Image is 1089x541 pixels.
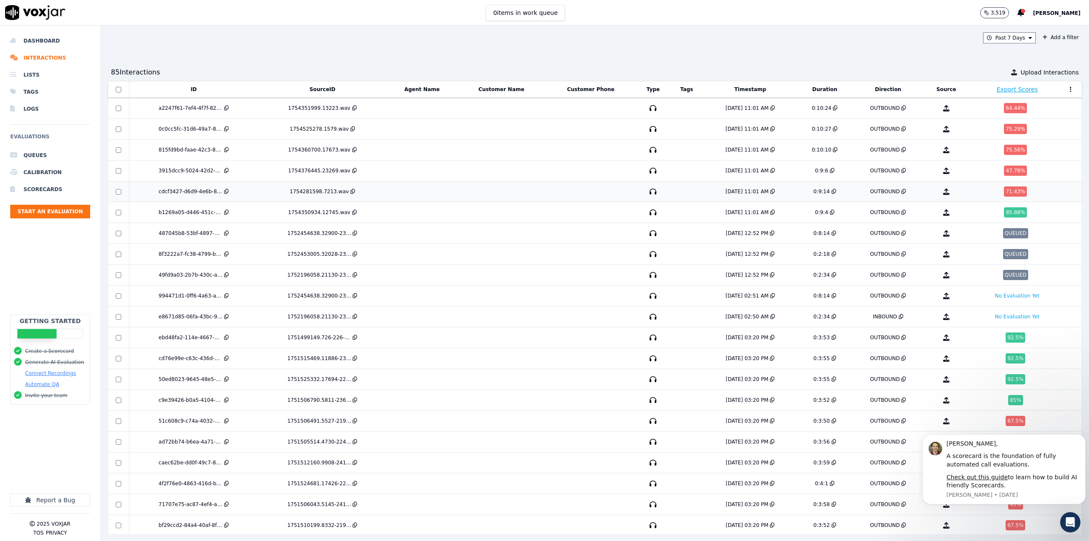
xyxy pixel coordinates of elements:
[815,167,828,174] div: 0:9:6
[1006,520,1025,530] div: 67.5 %
[725,105,768,112] div: [DATE] 11:01 AM
[813,522,830,529] div: 0:3:52
[1004,124,1027,134] div: 75.29 %
[159,397,222,404] div: c9e39426-b0a5-4104-ad17-8e998518c3b8
[159,105,222,112] div: a2247f61-7ef4-4f7f-8201-a89fefe25907
[726,438,768,445] div: [DATE] 03:20 PM
[10,49,90,66] a: Interactions
[870,376,900,383] div: OUTBOUND
[870,209,900,216] div: OUTBOUND
[287,355,351,362] div: 1751515469.11886-233-0407609092-O-2.ogg
[159,188,222,195] div: cdcf3427-d6d9-4e6b-8431-1adfd2bf2ab5
[1008,395,1023,405] div: 85 %
[870,188,900,195] div: OUTBOUND
[734,86,766,93] button: Timestamp
[813,397,830,404] div: 0:3:52
[870,105,900,112] div: OUTBOUND
[159,272,222,278] div: 49fd9a03-2b7b-430c-af1c-0cb3bbc16af9
[725,292,768,299] div: [DATE] 02:51 AM
[287,230,351,237] div: 1752454638.32900-232-0426042550-O-2.wav
[309,86,335,93] button: SourceID
[1006,374,1025,384] div: 92.5 %
[1033,10,1080,16] span: [PERSON_NAME]
[287,313,351,320] div: 1752196058.21130-232-0426042550-O-2.wav
[290,188,349,195] div: 1754281598.7213.wav
[25,359,84,366] button: Generate AI Evaluation
[1021,68,1079,77] span: Upload Interactions
[813,188,830,195] div: 0:9:14
[726,230,768,237] div: [DATE] 12:52 PM
[1003,249,1028,259] div: QUEUED
[191,86,197,93] button: ID
[287,501,351,508] div: 1751506043.5145-241-0435550407-O-2.ogg
[1003,270,1028,280] div: QUEUED
[919,421,1089,518] iframe: Intercom notifications message
[10,147,90,164] a: Queues
[287,376,351,383] div: 1751525332.17694-221-0439719925-O-2.ogg
[726,522,768,529] div: [DATE] 03:20 PM
[870,438,900,445] div: OUTBOUND
[875,86,901,93] button: Direction
[870,230,900,237] div: OUTBOUND
[813,438,830,445] div: 0:3:56
[10,83,90,100] a: Tags
[1004,186,1027,197] div: 71.43 %
[1004,207,1027,218] div: 85.88 %
[10,181,90,198] a: Scorecards
[287,459,351,466] div: 1751512160.9908-241-0434767022-O-2.ogg
[813,501,830,508] div: 0:3:58
[159,126,222,132] div: 0c0cc5fc-31d6-49a7-86b9-940bef18e8b9
[5,5,66,20] img: voxjar logo
[287,334,351,341] div: 1751499149.726-226-0421390774-O-2.ogg
[680,86,693,93] button: Tags
[1004,145,1027,155] div: 75.56 %
[1006,332,1025,343] div: 92.5 %
[486,5,565,21] button: 0items in work queue
[479,86,525,93] button: Customer Name
[815,209,828,216] div: 0:9:4
[813,230,830,237] div: 0:8:14
[813,376,830,383] div: 0:3:55
[404,86,439,93] button: Agent Name
[1060,512,1080,532] iframe: Intercom live chat
[159,251,222,258] div: 8f3222a7-fc38-4799-b58f-ff13acd2eccd
[726,480,768,487] div: [DATE] 03:20 PM
[111,67,160,77] div: 85 Interaction s
[726,376,768,383] div: [DATE] 03:20 PM
[980,7,1018,18] button: 3,519
[10,100,90,117] a: Logs
[870,334,900,341] div: OUTBOUND
[37,521,70,527] p: 2025 Voxjar
[725,188,768,195] div: [DATE] 11:01 AM
[10,164,90,181] a: Calibration
[725,146,768,153] div: [DATE] 11:01 AM
[159,334,222,341] div: ebd48fa2-114e-4667-9eba-5bc14226d8c4
[873,313,897,320] div: INBOUND
[813,313,830,320] div: 0:2:34
[159,418,222,424] div: 51c608c9-c74a-4032-8f3f-1ac4c01ab647
[870,522,900,529] div: OUTBOUND
[159,522,222,529] div: bf29ccd2-84a4-40af-8f38-0325e1149768
[287,292,351,299] div: 1752454638.32900-232-0426042550-O-2.wav
[1006,353,1025,364] div: 92.5 %
[159,292,222,299] div: 994471d1-0ff6-4a63-ab11-c362f1c70d89
[10,32,90,49] a: Dashboard
[813,334,830,341] div: 0:3:53
[287,397,351,404] div: 1751506790.5811-236-0409971718-O-2.ogg
[870,418,900,424] div: OUTBOUND
[287,480,351,487] div: 1751524681.17426-226-0410411642-O-2.ogg
[25,392,67,399] button: Invite your team
[287,438,351,445] div: 1751505514.4730-224-0411091030-O-2.ogg
[159,209,222,216] div: b1269a05-d446-451c-93ee-202312cbbb75
[870,251,900,258] div: OUTBOUND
